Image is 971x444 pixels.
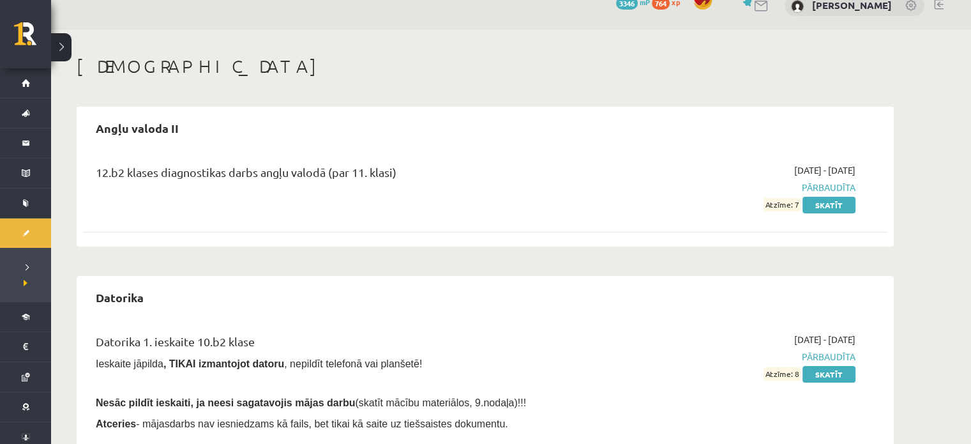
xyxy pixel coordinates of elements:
span: Pārbaudīta [615,181,855,194]
div: Datorika 1. ieskaite 10.b2 klase [96,333,596,356]
a: Skatīt [802,197,855,213]
span: [DATE] - [DATE] [794,333,855,346]
h1: [DEMOGRAPHIC_DATA] [77,56,894,77]
span: Nesāc pildīt ieskaiti, ja neesi sagatavojis mājas darbu [96,397,355,408]
a: Skatīt [802,366,855,383]
span: Ieskaite jāpilda , nepildīt telefonā vai planšetē! [96,358,422,369]
b: , TIKAI izmantojot datoru [163,358,284,369]
b: Atceries [96,418,136,429]
span: - mājasdarbs nav iesniedzams kā fails, bet tikai kā saite uz tiešsaistes dokumentu. [96,418,508,429]
h2: Angļu valoda II [83,113,192,143]
a: Rīgas 1. Tālmācības vidusskola [14,22,51,54]
span: Pārbaudīta [615,350,855,364]
h2: Datorika [83,282,156,312]
span: (skatīt mācību materiālos, 9.nodaļa)!!! [355,397,526,408]
span: [DATE] - [DATE] [794,164,855,177]
span: Atzīme: 8 [764,367,801,381]
div: 12.b2 klases diagnostikas darbs angļu valodā (par 11. klasi) [96,164,596,187]
span: Atzīme: 7 [764,198,801,211]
